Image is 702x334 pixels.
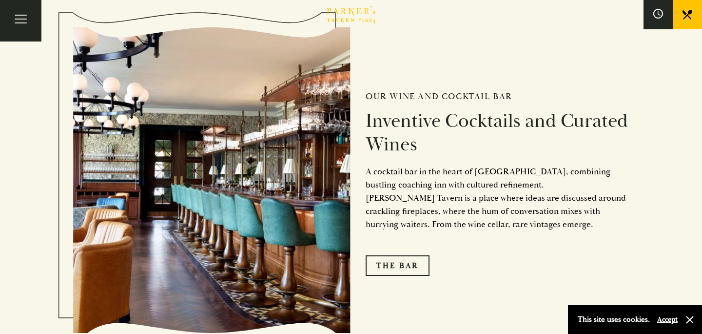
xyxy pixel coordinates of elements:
h2: Our Wine and Cocktail Bar [366,91,629,102]
p: This site uses cookies. [578,313,650,327]
p: A cocktail bar in the heart of [GEOGRAPHIC_DATA], combining bustling coaching inn with cultured r... [366,165,629,231]
button: Close and accept [685,315,695,325]
h2: Inventive Cocktails and Curated Wines [366,109,629,156]
button: Accept [657,315,678,324]
a: The Bar [366,255,429,276]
